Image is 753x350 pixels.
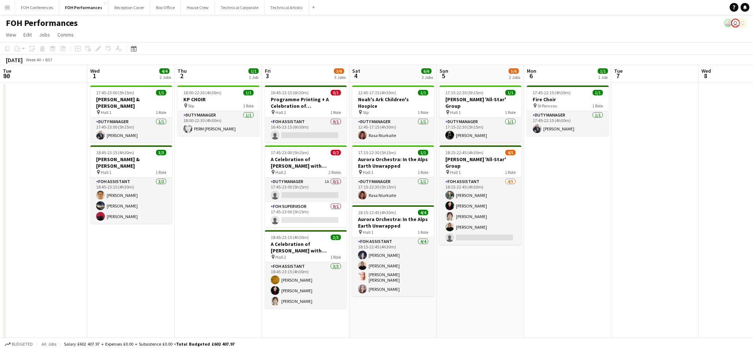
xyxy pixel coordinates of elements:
span: St Pancras [537,103,557,109]
app-card-role: Duty Manager1A0/117:45-23:00 (5h15m) [265,178,347,202]
div: 3 Jobs [422,75,433,80]
span: Edit [23,31,32,38]
app-card-role: Duty Manager1/117:15-22:30 (5h15m)[PERSON_NAME] [440,118,521,142]
span: 1 [89,72,100,80]
h3: [PERSON_NAME] & [PERSON_NAME] [90,96,172,109]
app-card-role: FOH Assistant4/518:15-22:45 (4h30m)[PERSON_NAME][PERSON_NAME][PERSON_NAME][PERSON_NAME] [440,178,521,245]
span: 1 Role [156,110,166,115]
button: FOH Conferences [15,0,59,15]
app-job-card: 16:45-23:15 (6h30m)0/1Programme Printing + A Celebration of [PERSON_NAME] with [PERSON_NAME] and ... [265,85,347,142]
h3: Fire Choir [527,96,609,103]
span: Hall 1 [363,229,373,235]
span: Thu [178,68,187,74]
span: 1 Role [418,110,428,115]
h3: Aurora Orchestra: In the Alps Earth Unwrapped [352,216,434,229]
h3: KP CHOIR [178,96,259,103]
span: Fri [265,68,271,74]
app-job-card: 17:45-23:00 (5h15m)1/1[PERSON_NAME] & [PERSON_NAME] Hall 11 RoleDuty Manager1/117:45-23:00 (5h15m... [90,85,172,142]
app-job-card: 18:45-23:15 (4h30m)3/3[PERSON_NAME] & [PERSON_NAME] Hall 11 RoleFOH Assistant3/318:45-23:15 (4h30... [90,145,172,224]
span: Hall 2 [275,110,286,115]
span: 3/3 [331,235,341,240]
app-job-card: 12:45-17:15 (4h30m)1/1Noah's Ark Children's Hospice Stp1 RoleDuty Manager1/112:45-17:15 (4h30m)Ra... [352,85,434,142]
span: 1 Role [243,103,254,109]
h3: [PERSON_NAME] 'All-Star' Group [440,96,521,109]
span: Wed [90,68,100,74]
div: 3 Jobs [334,75,346,80]
span: 5/6 [509,68,519,74]
a: Edit [20,30,35,39]
span: 1 Role [505,110,516,115]
app-card-role: Duty Manager1/117:45-22:15 (4h30m)[PERSON_NAME] [527,111,609,136]
h1: FOH Performances [6,18,78,28]
h3: A Celebration of [PERSON_NAME] with [PERSON_NAME] and [PERSON_NAME] [265,241,347,254]
span: Budgeted [12,342,33,347]
span: Hall 1 [450,170,461,175]
span: 18:45-23:15 (4h30m) [271,235,309,240]
app-card-role: FOH Supervisor0/117:45-23:00 (5h15m) [265,202,347,227]
span: 8 [700,72,711,80]
span: Sun [440,68,448,74]
app-user-avatar: PERM Chris Nye [724,19,733,27]
app-user-avatar: Visitor Services [731,19,740,27]
h3: [PERSON_NAME] & [PERSON_NAME] [90,156,172,169]
span: All jobs [40,341,58,347]
span: Hall 1 [363,170,373,175]
div: 1 Job [249,75,258,80]
div: 18:00-22:30 (4h30m)1/1KP CHOIR Stp1 RoleDuty Manager1/118:00-22:30 (4h30m)PERM [PERSON_NAME] [178,85,259,136]
span: 18:45-23:15 (4h30m) [96,150,134,155]
a: Jobs [36,30,53,39]
span: 3/3 [156,150,166,155]
span: Comms [57,31,74,38]
span: View [6,31,16,38]
h3: A Celebration of [PERSON_NAME] with [PERSON_NAME] and [PERSON_NAME] [265,156,347,169]
button: Technical Artistic [265,0,309,15]
app-user-avatar: Visitor Services [738,19,747,27]
span: 1/1 [248,68,259,74]
span: 17:15-22:30 (5h15m) [445,90,483,95]
span: 17:45-23:00 (5h15m) [271,150,309,155]
span: 4 [351,72,360,80]
app-job-card: 17:45-22:15 (4h30m)1/1Fire Choir St Pancras1 RoleDuty Manager1/117:45-22:15 (4h30m)[PERSON_NAME] [527,85,609,136]
span: Hall 1 [101,110,111,115]
app-card-role: FOH Assistant3/318:45-23:15 (4h30m)[PERSON_NAME][PERSON_NAME][PERSON_NAME] [265,262,347,308]
span: 18:00-22:30 (4h30m) [183,90,221,95]
span: 4/5 [505,150,516,155]
button: FOH Performances [59,0,109,15]
span: 1 Role [330,110,341,115]
app-job-card: 18:15-22:45 (4h30m)4/4Aurora Orchestra: In the Alps Earth Unwrapped Hall 11 RoleFOH Assistant4/41... [352,205,434,296]
a: Comms [54,30,77,39]
span: Hall 1 [450,110,461,115]
span: 17:15-22:30 (5h15m) [358,150,396,155]
span: 0/1 [331,90,341,95]
span: 17:45-23:00 (5h15m) [96,90,134,95]
span: Hall 1 [101,170,111,175]
span: 6/6 [421,68,431,74]
app-job-card: 18:15-22:45 (4h30m)4/5[PERSON_NAME] 'All-Star' Group Hall 11 RoleFOH Assistant4/518:15-22:45 (4h3... [440,145,521,245]
button: Box Office [150,0,181,15]
span: 2 [176,72,187,80]
div: Salary £602 407.97 + Expenses £0.00 + Subsistence £0.00 = [64,341,235,347]
div: 2 Jobs [160,75,171,80]
span: Jobs [39,31,50,38]
app-job-card: 17:15-22:30 (5h15m)1/1[PERSON_NAME] 'All-Star' Group Hall 11 RoleDuty Manager1/117:15-22:30 (5h15... [440,85,521,142]
span: 4/4 [418,210,428,215]
span: 12:45-17:15 (4h30m) [358,90,396,95]
app-job-card: 18:45-23:15 (4h30m)3/3A Celebration of [PERSON_NAME] with [PERSON_NAME] and [PERSON_NAME] Hall 21... [265,230,347,308]
span: 4/4 [159,68,170,74]
span: 1/1 [505,90,516,95]
span: 30 [2,72,11,80]
span: 1 Role [418,170,428,175]
span: 1/1 [598,68,608,74]
span: 0/2 [331,150,341,155]
span: 1 Role [592,103,603,109]
app-card-role: FOH Assistant4/418:15-22:45 (4h30m)[PERSON_NAME][PERSON_NAME][PERSON_NAME] [PERSON_NAME][PERSON_N... [352,237,434,296]
h3: Noah's Ark Children's Hospice [352,96,434,109]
